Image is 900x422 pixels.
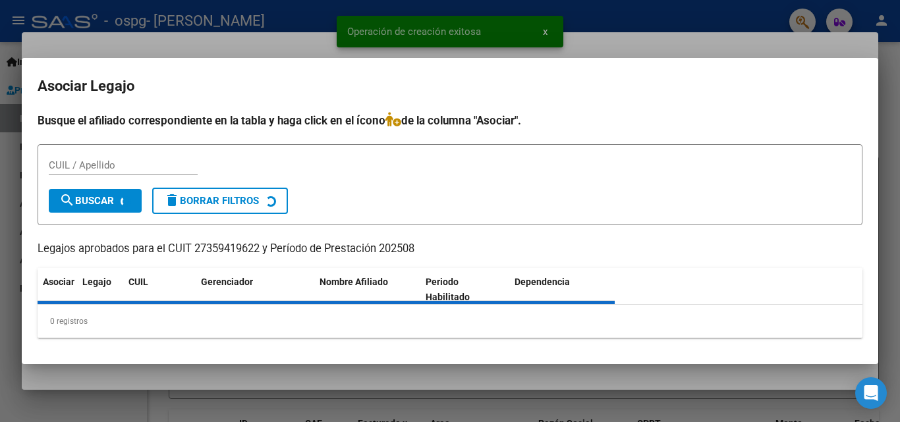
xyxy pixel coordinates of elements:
[128,277,148,287] span: CUIL
[38,241,862,257] p: Legajos aprobados para el CUIT 27359419622 y Período de Prestación 202508
[38,305,862,338] div: 0 registros
[164,195,259,207] span: Borrar Filtros
[38,112,862,129] h4: Busque el afiliado correspondiente en la tabla y haga click en el ícono de la columna "Asociar".
[314,268,420,311] datatable-header-cell: Nombre Afiliado
[509,268,615,311] datatable-header-cell: Dependencia
[123,268,196,311] datatable-header-cell: CUIL
[38,74,862,99] h2: Asociar Legajo
[43,277,74,287] span: Asociar
[855,377,887,409] div: Open Intercom Messenger
[515,277,570,287] span: Dependencia
[164,192,180,208] mat-icon: delete
[59,192,75,208] mat-icon: search
[196,268,314,311] datatable-header-cell: Gerenciador
[152,188,288,214] button: Borrar Filtros
[59,195,114,207] span: Buscar
[201,277,253,287] span: Gerenciador
[320,277,388,287] span: Nombre Afiliado
[426,277,470,302] span: Periodo Habilitado
[38,268,77,311] datatable-header-cell: Asociar
[420,268,509,311] datatable-header-cell: Periodo Habilitado
[49,189,142,213] button: Buscar
[82,277,111,287] span: Legajo
[77,268,123,311] datatable-header-cell: Legajo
